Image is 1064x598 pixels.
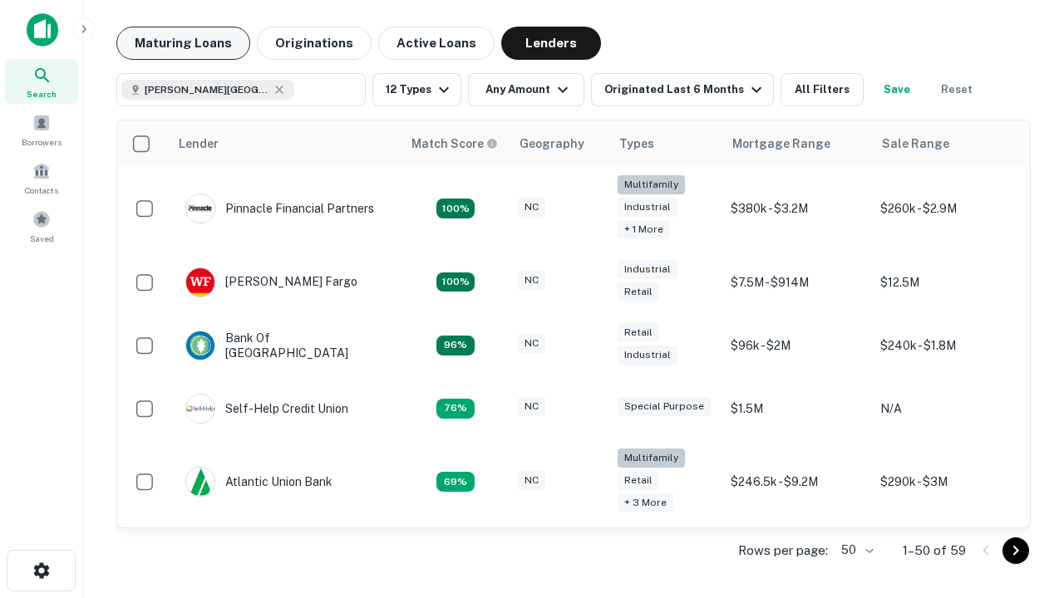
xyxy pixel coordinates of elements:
[722,120,872,167] th: Mortgage Range
[738,541,828,561] p: Rows per page:
[591,73,774,106] button: Originated Last 6 Months
[870,73,924,106] button: Save your search to get updates of matches that match your search criteria.
[145,82,269,97] span: [PERSON_NAME][GEOGRAPHIC_DATA], [GEOGRAPHIC_DATA]
[618,397,711,416] div: Special Purpose
[27,13,58,47] img: capitalize-icon.png
[27,87,57,100] span: Search
[5,107,78,152] a: Borrowers
[186,268,214,297] img: picture
[468,73,584,106] button: Any Amount
[722,440,872,524] td: $246.5k - $9.2M
[30,232,54,245] span: Saved
[520,134,584,154] div: Geography
[25,184,58,197] span: Contacts
[185,394,348,424] div: Self-help Credit Union
[378,27,495,60] button: Active Loans
[882,134,949,154] div: Sale Range
[609,120,722,167] th: Types
[618,471,659,490] div: Retail
[518,397,545,416] div: NC
[186,194,214,223] img: picture
[436,399,475,419] div: Matching Properties: 11, hasApolloMatch: undefined
[722,251,872,314] td: $7.5M - $914M
[257,27,372,60] button: Originations
[618,323,659,342] div: Retail
[872,314,1022,377] td: $240k - $1.8M
[186,468,214,496] img: picture
[872,120,1022,167] th: Sale Range
[411,135,495,153] h6: Match Score
[981,412,1064,492] iframe: Chat Widget
[436,199,475,218] div: Matching Properties: 26, hasApolloMatch: undefined
[518,334,545,353] div: NC
[5,203,78,248] a: Saved
[618,493,673,512] div: + 3 more
[835,538,876,562] div: 50
[722,314,872,377] td: $96k - $2M
[5,59,78,104] a: Search
[1002,537,1029,564] button: Go to next page
[185,331,385,360] div: Bank Of [GEOGRAPHIC_DATA]
[618,198,677,217] div: Industrial
[518,271,545,290] div: NC
[518,471,545,490] div: NC
[872,251,1022,314] td: $12.5M
[619,134,654,154] div: Types
[186,331,214,360] img: picture
[436,272,475,292] div: Matching Properties: 15, hasApolloMatch: undefined
[372,73,461,106] button: 12 Types
[185,267,357,297] div: [PERSON_NAME] Fargo
[510,120,609,167] th: Geography
[185,194,374,223] div: Pinnacle Financial Partners
[169,120,401,167] th: Lender
[872,377,1022,440] td: N/A
[872,440,1022,524] td: $290k - $3M
[618,448,685,468] div: Multifamily
[618,346,677,365] div: Industrial
[604,80,766,100] div: Originated Last 6 Months
[722,377,872,440] td: $1.5M
[436,472,475,492] div: Matching Properties: 10, hasApolloMatch: undefined
[116,27,250,60] button: Maturing Loans
[930,73,983,106] button: Reset
[22,135,62,149] span: Borrowers
[618,282,659,301] div: Retail
[5,155,78,200] a: Contacts
[186,395,214,423] img: picture
[781,73,864,106] button: All Filters
[185,467,332,497] div: Atlantic Union Bank
[436,336,475,355] div: Matching Properties: 14, hasApolloMatch: undefined
[401,120,510,167] th: Capitalize uses an advanced AI algorithm to match your search with the best lender. The match sco...
[411,135,498,153] div: Capitalize uses an advanced AI algorithm to match your search with the best lender. The match sco...
[903,541,966,561] p: 1–50 of 59
[732,134,830,154] div: Mortgage Range
[618,260,677,279] div: Industrial
[618,220,670,239] div: + 1 more
[501,27,601,60] button: Lenders
[872,167,1022,251] td: $260k - $2.9M
[518,198,545,217] div: NC
[179,134,219,154] div: Lender
[618,175,685,194] div: Multifamily
[722,167,872,251] td: $380k - $3.2M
